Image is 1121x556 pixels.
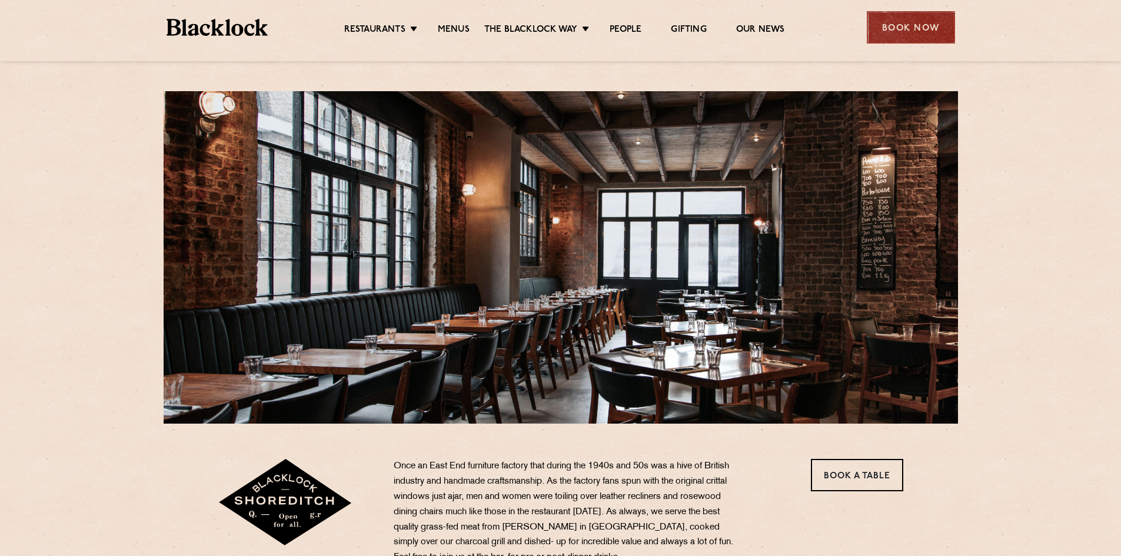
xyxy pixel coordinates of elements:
a: Menus [438,24,470,37]
img: BL_Textured_Logo-footer-cropped.svg [167,19,268,36]
img: Shoreditch-stamp-v2-default.svg [218,459,354,547]
a: Restaurants [344,24,405,37]
a: Book a Table [811,459,903,491]
a: Our News [736,24,785,37]
div: Book Now [867,11,955,44]
a: The Blacklock Way [484,24,577,37]
a: Gifting [671,24,706,37]
a: People [610,24,641,37]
